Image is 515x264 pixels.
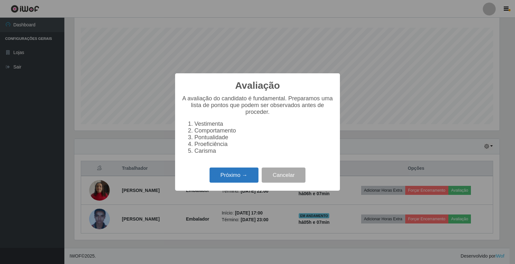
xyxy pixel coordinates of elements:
li: Pontualidade [194,134,333,141]
li: Carisma [194,148,333,154]
button: Cancelar [262,168,305,183]
li: Proeficiência [194,141,333,148]
li: Comportamento [194,127,333,134]
li: Vestimenta [194,121,333,127]
button: Próximo → [210,168,258,183]
p: A avaliação do candidato é fundamental. Preparamos uma lista de pontos que podem ser observados a... [182,95,333,115]
h2: Avaliação [235,80,280,91]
